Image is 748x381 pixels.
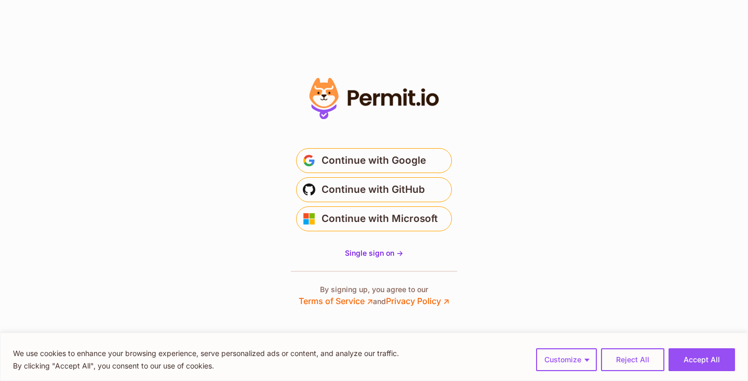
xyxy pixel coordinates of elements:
a: Terms of Service ↗ [299,296,373,306]
p: By signing up, you agree to our and [299,284,449,307]
span: Single sign on -> [345,248,403,257]
p: By clicking "Accept All", you consent to our use of cookies. [13,360,399,372]
button: Accept All [669,348,735,371]
button: Customize [536,348,597,371]
button: Continue with Microsoft [296,206,452,231]
a: Privacy Policy ↗ [386,296,449,306]
span: Continue with Microsoft [322,211,438,227]
p: We use cookies to enhance your browsing experience, serve personalized ads or content, and analyz... [13,347,399,360]
span: Continue with Google [322,152,426,169]
button: Continue with GitHub [296,177,452,202]
a: Single sign on -> [345,248,403,258]
button: Continue with Google [296,148,452,173]
span: Continue with GitHub [322,181,425,198]
button: Reject All [601,348,664,371]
